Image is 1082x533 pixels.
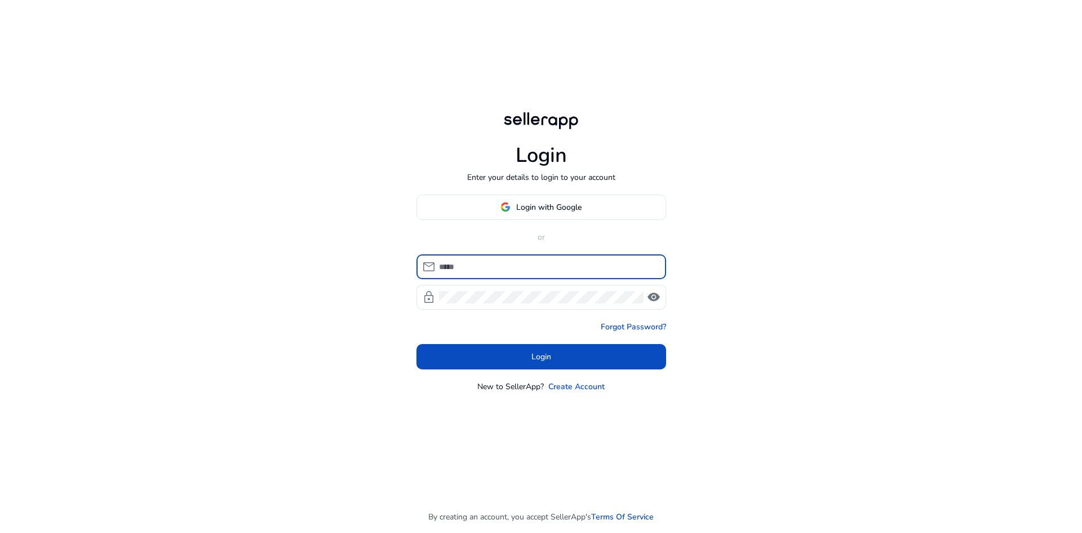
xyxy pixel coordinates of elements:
button: Login [416,344,666,369]
button: Login with Google [416,195,666,220]
a: Forgot Password? [601,321,666,333]
a: Create Account [548,381,605,393]
img: google-logo.svg [500,202,511,212]
p: or [416,231,666,243]
span: Login with Google [516,201,582,213]
span: lock [422,290,436,304]
h1: Login [516,143,567,168]
span: Login [531,351,551,363]
a: Terms Of Service [591,511,654,523]
span: mail [422,260,436,274]
span: visibility [647,290,660,304]
p: New to SellerApp? [477,381,544,393]
p: Enter your details to login to your account [467,171,615,183]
